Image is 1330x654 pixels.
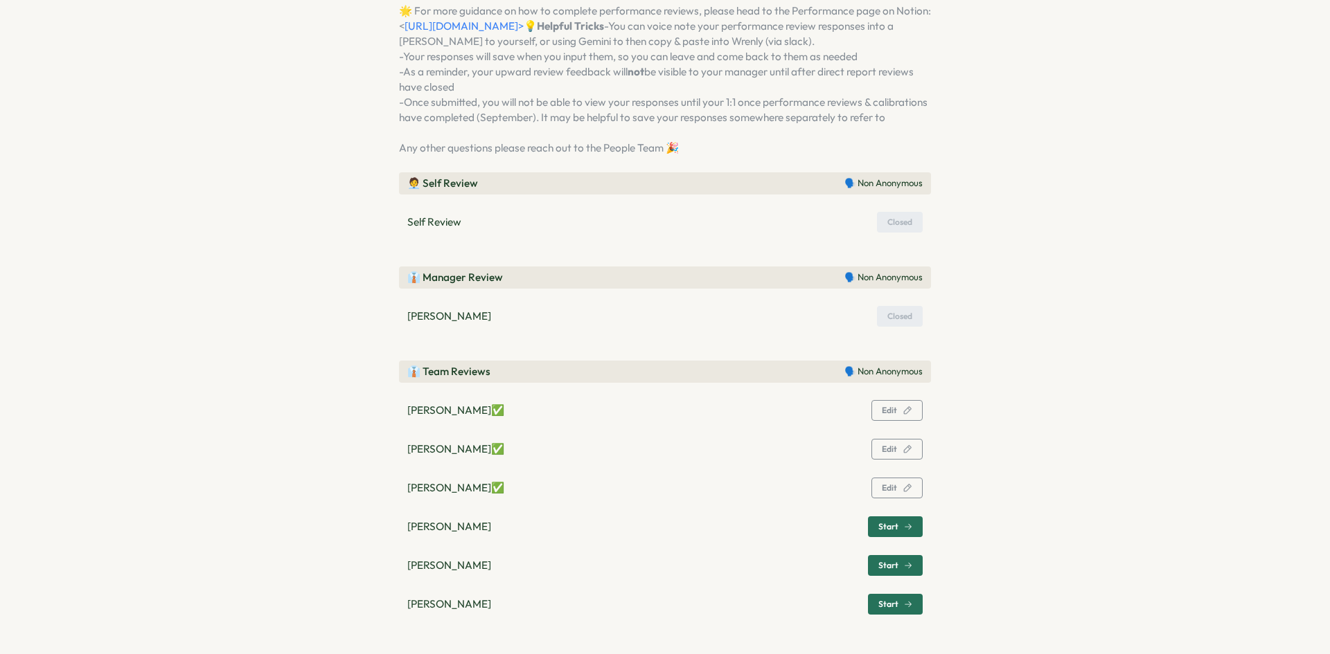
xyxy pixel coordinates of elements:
[407,270,503,285] p: 👔 Manager Review
[407,442,504,457] p: [PERSON_NAME] ✅
[868,516,923,537] button: Start
[407,309,491,324] p: [PERSON_NAME]
[407,364,490,379] p: 👔 Team Reviews
[844,365,923,378] p: 🗣️ Non Anonymous
[844,271,923,284] p: 🗣️ Non Anonymous
[871,478,923,498] button: Edit
[871,439,923,460] button: Edit
[868,555,923,576] button: Start
[628,65,644,78] strong: not
[882,445,897,453] span: Edit
[871,400,923,421] button: Edit
[844,177,923,190] p: 🗣️ Non Anonymous
[407,403,504,418] p: [PERSON_NAME] ✅
[878,600,898,608] span: Start
[407,176,478,191] p: 🧑‍💼 Self Review
[407,558,491,573] p: [PERSON_NAME]
[407,480,504,496] p: [PERSON_NAME] ✅
[882,406,897,415] span: Edit
[407,215,461,230] p: Self Review
[882,484,897,492] span: Edit
[868,594,923,615] button: Start
[407,519,491,534] p: [PERSON_NAME]
[537,19,604,33] strong: Helpful Tricks
[878,523,898,531] span: Start
[878,561,898,570] span: Start
[407,597,491,612] p: [PERSON_NAME]
[405,19,524,33] a: [URL][DOMAIN_NAME]>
